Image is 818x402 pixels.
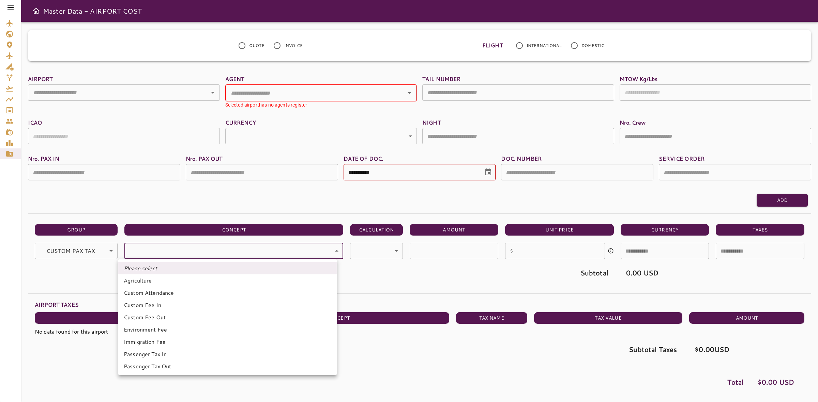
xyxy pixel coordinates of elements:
li: Custom Attendance [118,287,337,299]
li: Custom Fee Out [118,311,337,323]
li: Agriculture [118,274,337,287]
li: Custom Fee In [118,299,337,311]
li: Environment Fee [118,323,337,336]
li: Immigration Fee [118,336,337,348]
em: Please select [124,264,157,272]
li: Passenger Tax Out [118,360,337,372]
li: Passenger Tax In [118,348,337,360]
